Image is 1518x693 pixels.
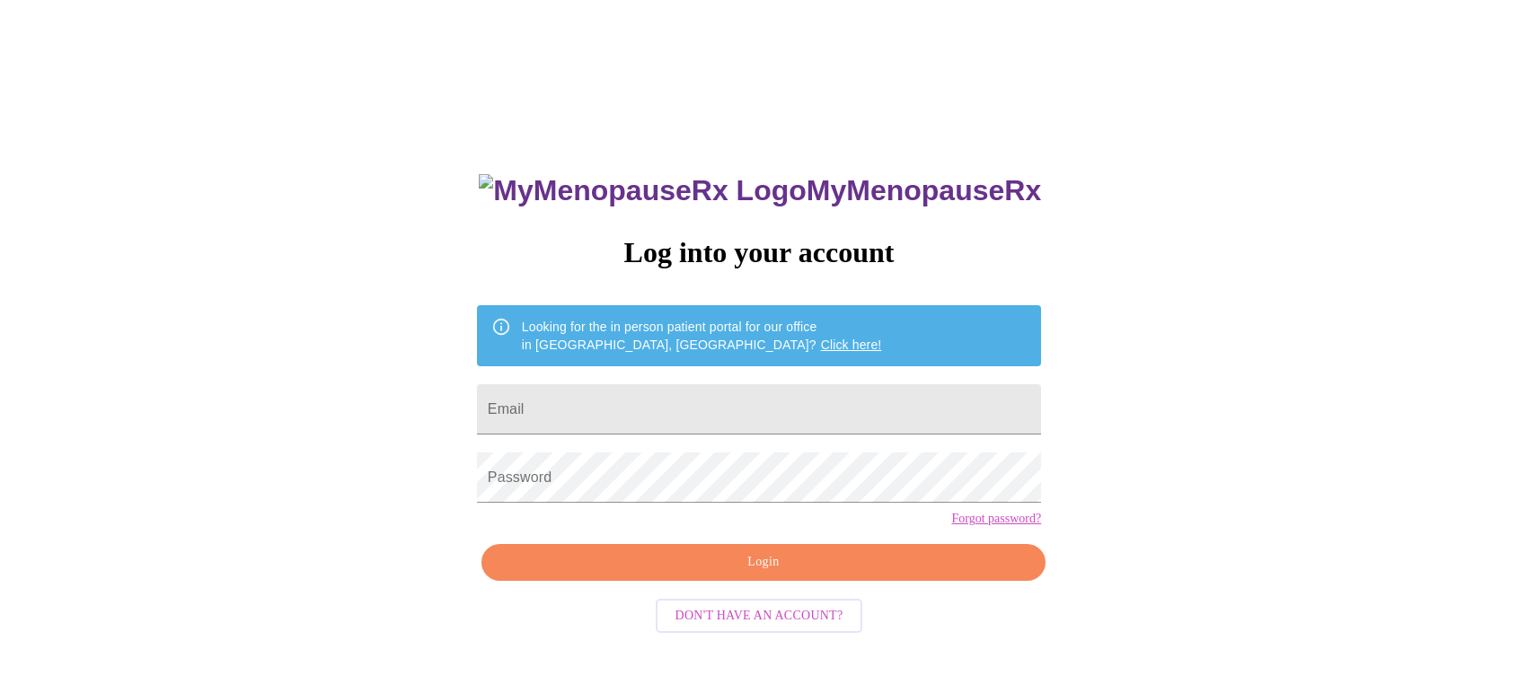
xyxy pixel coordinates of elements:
[479,174,1041,207] h3: MyMenopauseRx
[656,599,863,634] button: Don't have an account?
[479,174,806,207] img: MyMenopauseRx Logo
[477,236,1041,269] h3: Log into your account
[502,551,1025,574] span: Login
[481,544,1046,581] button: Login
[675,605,843,627] span: Don't have an account?
[951,512,1041,526] a: Forgot password?
[821,338,882,352] a: Click here!
[522,311,882,361] div: Looking for the in person patient portal for our office in [GEOGRAPHIC_DATA], [GEOGRAPHIC_DATA]?
[651,607,868,622] a: Don't have an account?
